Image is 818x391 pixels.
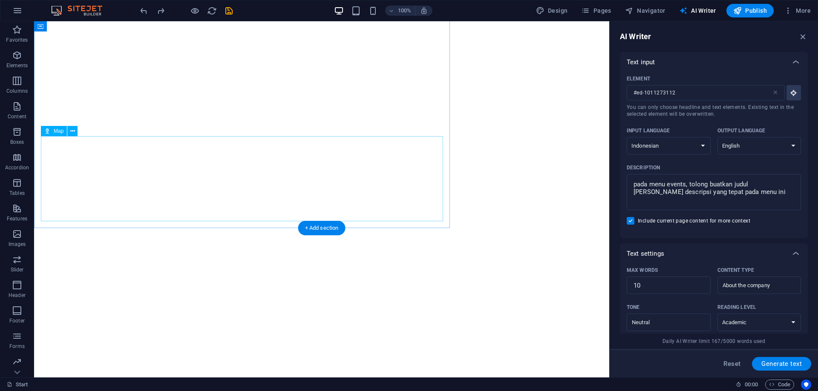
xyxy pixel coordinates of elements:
[627,85,772,100] input: ElementYou can only choose headline and text elements. Existing text in the selected element will...
[765,380,794,390] button: Code
[156,6,166,16] button: redo
[679,6,716,15] span: AI Writer
[9,292,26,299] p: Header
[578,4,614,17] button: Pages
[627,127,670,134] p: Input language
[723,360,740,367] span: Reset
[627,277,711,294] input: Max words
[627,304,639,311] p: Tone
[533,4,571,17] button: Design
[733,6,767,15] span: Publish
[224,6,234,16] button: save
[6,88,28,94] p: Columns
[620,72,808,238] div: Text input
[676,4,720,17] button: AI Writer
[801,380,811,390] button: Usercentrics
[629,316,694,328] input: ToneClear
[5,164,29,171] p: Accordion
[627,164,660,171] p: Description
[207,6,217,16] button: reload
[620,31,651,42] h6: AI Writer
[745,380,758,390] span: 00 00
[8,113,26,120] p: Content
[662,338,765,345] span: Daily AI Writer limit 167/5000 words used
[49,6,113,16] img: Editor Logo
[625,6,665,15] span: Navigator
[717,267,754,274] p: Content type
[627,137,711,154] select: Input language
[207,6,217,16] i: Reload page
[190,6,200,16] button: Click here to leave preview mode and continue editing
[620,243,808,264] div: Text settings
[736,380,758,390] h6: Session time
[54,128,63,134] span: Map
[627,75,650,82] p: Element
[627,249,664,258] p: Text settings
[398,6,412,16] h6: 100%
[581,6,611,15] span: Pages
[7,380,28,390] a: Click to cancel selection. Double-click to open Pages
[751,381,752,388] span: :
[622,4,669,17] button: Navigator
[752,357,811,371] button: Generate text
[720,279,785,291] input: Content typeClear
[786,85,801,100] button: ElementYou can only choose headline and text elements. Existing text in the selected element will...
[139,6,149,16] i: Undo: Edit headline (Ctrl+Z)
[420,7,428,14] i: On resize automatically adjust zoom level to fit chosen device.
[156,6,166,16] i: Redo: Edit headline (Ctrl+Y, ⌘+Y)
[9,241,26,248] p: Images
[11,266,24,273] p: Slider
[10,139,24,146] p: Boxes
[7,215,27,222] p: Features
[627,104,801,117] span: You can only choose headline and text elements. Existing text in the selected element will be ove...
[717,137,801,154] select: Output language
[627,58,655,66] p: Text input
[769,380,790,390] span: Code
[631,178,797,206] textarea: Description
[717,127,766,134] p: Output language
[761,360,802,367] span: Generate text
[6,37,28,43] p: Favorites
[138,6,149,16] button: undo
[620,52,808,72] div: Text input
[536,6,568,15] span: Design
[9,190,25,197] p: Tables
[9,317,25,324] p: Footer
[717,314,801,331] select: Reading level
[781,4,814,17] button: More
[6,62,28,69] p: Elements
[298,221,346,235] div: + Add section
[726,4,774,17] button: Publish
[719,357,745,371] button: Reset
[385,6,415,16] button: 100%
[784,6,811,15] span: More
[638,217,750,224] span: Include current page content for more context
[620,264,808,382] div: Text settings
[627,267,658,274] p: Max words
[717,304,756,311] p: Reading level
[9,343,25,350] p: Forms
